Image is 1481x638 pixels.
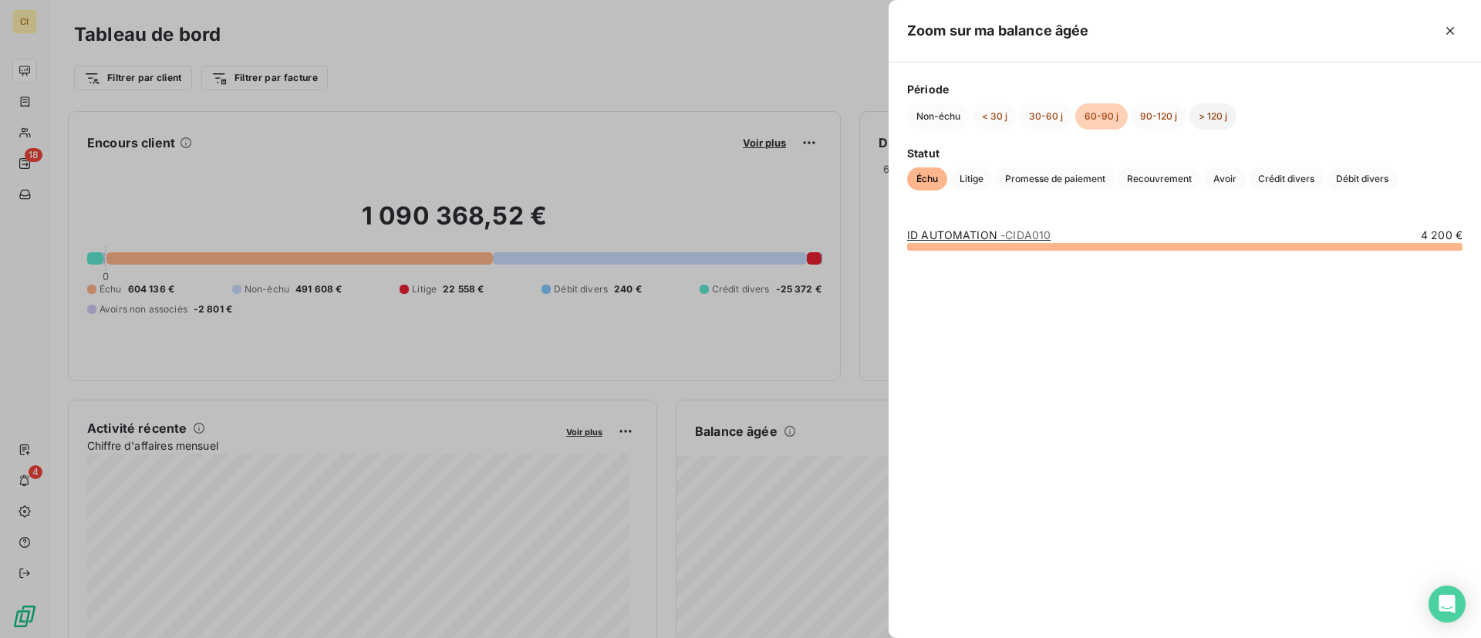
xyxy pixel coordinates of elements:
[973,103,1017,130] button: < 30 j
[1000,228,1051,241] span: - CIDA010
[1020,103,1072,130] button: 30-60 j
[907,228,1051,241] a: ID AUTOMATION
[1131,103,1186,130] button: 90-120 j
[907,103,970,130] button: Non-échu
[996,167,1115,191] button: Promesse de paiement
[950,167,993,191] button: Litige
[1204,167,1246,191] button: Avoir
[1189,103,1236,130] button: > 120 j
[1429,586,1466,623] div: Open Intercom Messenger
[1327,167,1398,191] button: Débit divers
[1075,103,1128,130] button: 60-90 j
[907,145,1462,161] span: Statut
[907,20,1089,42] h5: Zoom sur ma balance âgée
[1421,228,1462,243] span: 4 200 €
[907,81,1462,97] span: Période
[1118,167,1201,191] button: Recouvrement
[907,167,947,191] button: Échu
[1249,167,1324,191] button: Crédit divers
